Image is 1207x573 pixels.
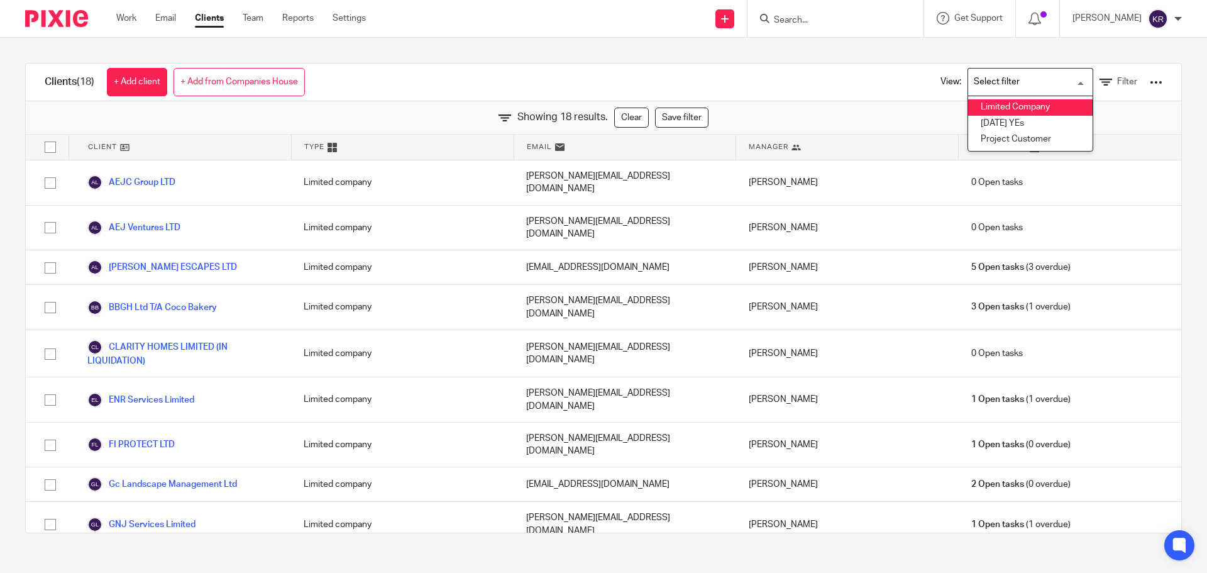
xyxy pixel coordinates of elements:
a: Gc Landscape Management Ltd [87,477,237,492]
a: Email [155,12,176,25]
a: Team [243,12,263,25]
a: Clear [614,108,649,128]
span: 0 Open tasks [971,347,1023,360]
div: [PERSON_NAME] [736,377,959,422]
span: 2 Open tasks [971,478,1024,491]
div: [PERSON_NAME][EMAIL_ADDRESS][DOMAIN_NAME] [514,502,736,547]
img: Pixie [25,10,88,27]
span: (3 overdue) [971,261,1071,274]
div: [PERSON_NAME] [736,467,959,501]
li: Project Customer [968,131,1093,148]
a: CLARITY HOMES LIMITED (IN LIQUIDATION) [87,340,278,367]
img: svg%3E [87,300,102,315]
div: Limited company [291,285,514,330]
span: 3 Open tasks [971,301,1024,313]
img: svg%3E [87,175,102,190]
img: svg%3E [87,517,102,532]
img: svg%3E [87,477,102,492]
div: Limited company [291,423,514,467]
div: [PERSON_NAME] [736,330,959,377]
div: [PERSON_NAME][EMAIL_ADDRESS][DOMAIN_NAME] [514,377,736,422]
a: FI PROTECT LTD [87,437,175,452]
span: 1 Open tasks [971,438,1024,451]
div: [PERSON_NAME][EMAIL_ADDRESS][DOMAIN_NAME] [514,206,736,250]
div: View: [922,64,1162,101]
div: Limited company [291,160,514,205]
span: (1 overdue) [971,301,1071,313]
div: Limited company [291,467,514,501]
span: Filter [1117,77,1137,86]
div: [PERSON_NAME] [736,423,959,467]
div: Search for option [967,68,1093,96]
div: [PERSON_NAME][EMAIL_ADDRESS][DOMAIN_NAME] [514,160,736,205]
div: [EMAIL_ADDRESS][DOMAIN_NAME] [514,467,736,501]
span: (1 overdue) [971,393,1071,406]
img: svg%3E [87,260,102,275]
a: Settings [333,12,366,25]
span: Type [304,142,324,152]
span: (18) [77,77,94,87]
img: svg%3E [87,437,102,452]
span: Get Support [954,14,1003,23]
div: Limited company [291,206,514,250]
a: Save filter [655,108,708,128]
li: Limited Company [968,99,1093,116]
li: [DATE] YEs [968,116,1093,132]
span: 0 Open tasks [971,221,1023,234]
span: 5 Open tasks [971,261,1024,274]
input: Search for option [969,71,1086,93]
span: Showing 18 results. [517,110,608,125]
span: (0 overdue) [971,478,1071,491]
a: Clients [195,12,224,25]
div: [PERSON_NAME][EMAIL_ADDRESS][DOMAIN_NAME] [514,285,736,330]
a: Work [116,12,136,25]
span: Email [527,142,552,152]
a: + Add from Companies House [174,68,305,96]
div: [PERSON_NAME] [736,160,959,205]
span: (1 overdue) [971,518,1071,531]
a: Reports [282,12,314,25]
div: [PERSON_NAME][EMAIL_ADDRESS][DOMAIN_NAME] [514,330,736,377]
img: svg%3E [87,220,102,235]
a: [PERSON_NAME] ESCAPES LTD [87,260,237,275]
div: [PERSON_NAME] [736,502,959,547]
input: Search [773,15,886,26]
div: [PERSON_NAME] [736,250,959,284]
div: [PERSON_NAME][EMAIL_ADDRESS][DOMAIN_NAME] [514,423,736,467]
img: svg%3E [1148,9,1168,29]
span: Manager [749,142,788,152]
div: [PERSON_NAME] [736,206,959,250]
p: [PERSON_NAME] [1072,12,1142,25]
div: Limited company [291,330,514,377]
a: AEJ Ventures LTD [87,220,180,235]
img: svg%3E [87,392,102,408]
span: 1 Open tasks [971,393,1024,406]
span: (0 overdue) [971,438,1071,451]
a: GNJ Services Limited [87,517,196,532]
input: Select all [38,135,62,159]
span: 0 Open tasks [971,176,1023,189]
div: Limited company [291,502,514,547]
a: BBGH Ltd T/A Coco Bakery [87,300,217,315]
span: Client [88,142,117,152]
h1: Clients [45,75,94,89]
a: + Add client [107,68,167,96]
a: ENR Services Limited [87,392,194,408]
div: [EMAIL_ADDRESS][DOMAIN_NAME] [514,250,736,284]
a: AEJC Group LTD [87,175,175,190]
span: 1 Open tasks [971,518,1024,531]
div: Limited company [291,250,514,284]
img: svg%3E [87,340,102,355]
div: [PERSON_NAME] [736,285,959,330]
div: Limited company [291,377,514,422]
